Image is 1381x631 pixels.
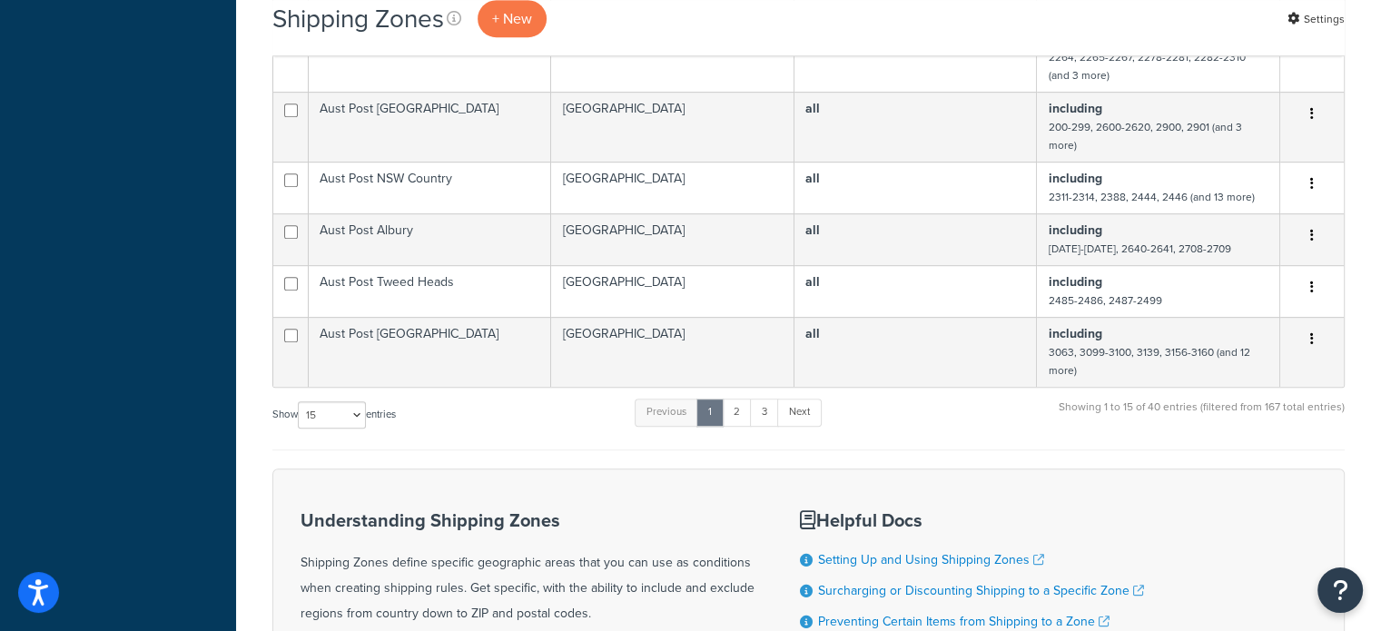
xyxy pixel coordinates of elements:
[1287,6,1345,32] a: Settings
[272,1,444,36] h1: Shipping Zones
[1048,169,1101,188] b: including
[1317,567,1363,613] button: Open Resource Center
[309,92,551,162] td: Aust Post [GEOGRAPHIC_DATA]
[777,399,822,426] a: Next
[1048,49,1245,84] small: 2264, 2265-2267, 2278-2281, 2282-2310 (and 3 more)
[635,399,698,426] a: Previous
[1048,119,1241,153] small: 200-299, 2600-2620, 2900, 2901 (and 3 more)
[309,265,551,317] td: Aust Post Tweed Heads
[805,272,820,291] b: all
[551,265,794,317] td: [GEOGRAPHIC_DATA]
[1048,292,1161,309] small: 2485-2486, 2487-2499
[722,399,752,426] a: 2
[551,317,794,387] td: [GEOGRAPHIC_DATA]
[492,8,532,29] span: + New
[750,399,779,426] a: 3
[696,399,724,426] a: 1
[309,213,551,265] td: Aust Post Albury
[1048,272,1101,291] b: including
[551,162,794,213] td: [GEOGRAPHIC_DATA]
[805,169,820,188] b: all
[1048,324,1101,343] b: including
[309,22,551,92] td: Aust Post Newcastle
[301,510,755,626] div: Shipping Zones define specific geographic areas that you can use as conditions when creating ship...
[551,92,794,162] td: [GEOGRAPHIC_DATA]
[818,550,1044,569] a: Setting Up and Using Shipping Zones
[1048,221,1101,240] b: including
[1048,99,1101,118] b: including
[818,612,1110,631] a: Preventing Certain Items from Shipping to a Zone
[1048,189,1254,205] small: 2311-2314, 2388, 2444, 2446 (and 13 more)
[805,324,820,343] b: all
[272,401,396,429] label: Show entries
[309,317,551,387] td: Aust Post [GEOGRAPHIC_DATA]
[1048,241,1230,257] small: [DATE]-[DATE], 2640-2641, 2708-2709
[1048,344,1249,379] small: 3063, 3099-3100, 3139, 3156-3160 (and 12 more)
[818,581,1144,600] a: Surcharging or Discounting Shipping to a Specific Zone
[309,162,551,213] td: Aust Post NSW Country
[551,213,794,265] td: [GEOGRAPHIC_DATA]
[551,22,794,92] td: [GEOGRAPHIC_DATA]
[805,99,820,118] b: all
[1059,397,1345,436] div: Showing 1 to 15 of 40 entries (filtered from 167 total entries)
[298,401,366,429] select: Showentries
[800,510,1144,530] h3: Helpful Docs
[805,221,820,240] b: all
[301,510,755,530] h3: Understanding Shipping Zones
